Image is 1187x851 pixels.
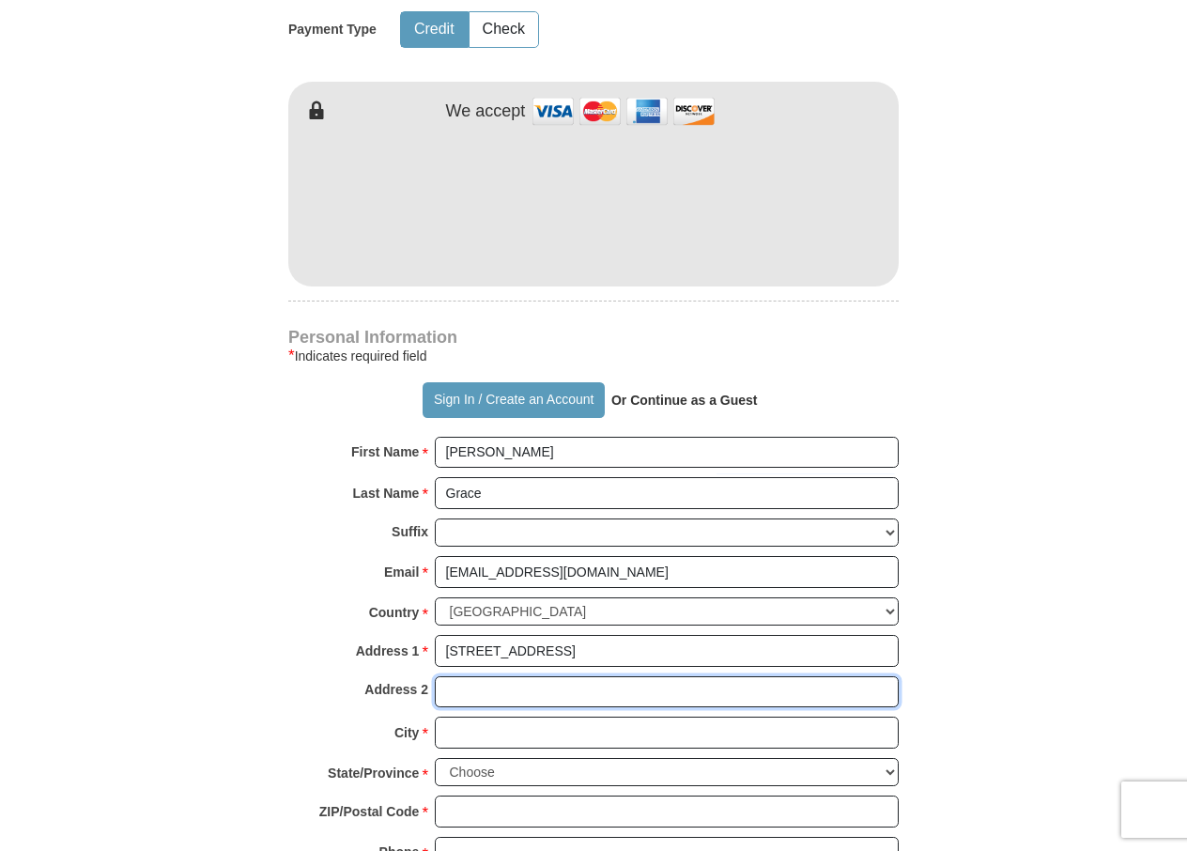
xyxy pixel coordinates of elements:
[394,719,419,746] strong: City
[353,480,420,506] strong: Last Name
[356,638,420,664] strong: Address 1
[401,12,468,47] button: Credit
[470,12,538,47] button: Check
[288,345,899,367] div: Indicates required field
[423,382,604,418] button: Sign In / Create an Account
[530,91,717,132] img: credit cards accepted
[319,798,420,825] strong: ZIP/Postal Code
[328,760,419,786] strong: State/Province
[288,22,377,38] h5: Payment Type
[351,439,419,465] strong: First Name
[446,101,526,122] h4: We accept
[611,393,758,408] strong: Or Continue as a Guest
[384,559,419,585] strong: Email
[288,330,899,345] h4: Personal Information
[392,518,428,545] strong: Suffix
[364,676,428,703] strong: Address 2
[369,599,420,626] strong: Country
